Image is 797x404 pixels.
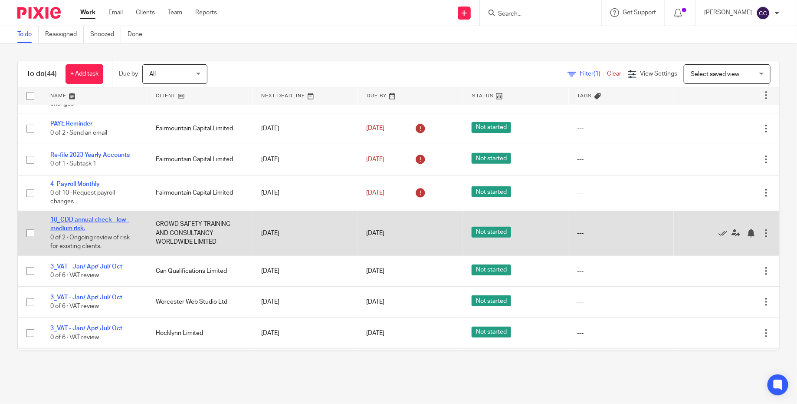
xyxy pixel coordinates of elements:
div: --- [577,189,665,197]
a: Email [108,8,123,17]
span: View Settings [640,71,677,77]
td: [DATE] [253,175,358,211]
td: Hocklynn Limited [147,318,253,348]
div: --- [577,124,665,133]
span: Not started [472,153,511,164]
span: 0 of 2 · Send an email [50,130,107,136]
a: 10_CDD annual check - low - medium risk. [50,217,129,232]
a: Snoozed [90,26,121,43]
a: Work [80,8,95,17]
span: 0 of 1 · Subtask 1 [50,161,96,167]
span: Get Support [623,10,656,16]
a: + Add task [66,64,103,84]
td: Fairmountain Capital Limited [147,175,253,211]
span: [DATE] [367,299,385,305]
span: Not started [472,327,511,338]
span: [DATE] [367,330,385,336]
td: [DATE] [253,144,358,175]
p: Due by [119,70,138,78]
img: Pixie [17,7,61,19]
span: (1) [594,71,600,77]
span: 0 of 6 · VAT review [50,304,99,310]
td: [DATE] [253,211,358,256]
span: Tags [577,93,592,98]
a: Clients [136,8,155,17]
p: [PERSON_NAME] [704,8,752,17]
span: Not started [472,265,511,275]
span: (44) [45,70,57,77]
td: [DATE] [253,349,358,384]
span: 0 of 6 · VAT review [50,334,99,341]
a: Mark as done [718,229,731,238]
span: [DATE] [367,156,385,162]
td: [DATE] [253,113,358,144]
input: Search [497,10,575,18]
span: [DATE] [367,230,385,236]
a: 3_VAT - Jan/ Apr/ Jul/ Oct [50,295,122,301]
a: PAYE Reminder [50,121,92,127]
td: Fairmountain Capital Limited [147,144,253,175]
td: [DATE] [253,318,358,348]
img: svg%3E [756,6,770,20]
span: Not started [472,122,511,133]
div: --- [577,229,665,238]
div: --- [577,267,665,275]
span: Not started [472,295,511,306]
span: Filter [580,71,607,77]
div: --- [577,155,665,164]
td: Worcester Web Studio Ltd [147,287,253,318]
span: Not started [472,227,511,238]
td: Can Qualifications Limited [147,255,253,286]
div: --- [577,329,665,338]
td: [DATE] [253,287,358,318]
span: 0 of 10 · Request payroll changes [50,190,115,205]
a: To do [17,26,39,43]
span: Not started [472,186,511,197]
a: Reassigned [45,26,84,43]
span: [DATE] [367,190,385,196]
a: Clear [607,71,621,77]
span: [DATE] [367,126,385,132]
td: [DATE] [253,255,358,286]
a: 4_Payroll Monthly [50,181,100,187]
a: Reports [195,8,217,17]
td: Fairmountain Capital Limited [147,113,253,144]
a: Re-file 2023 Yearly Accounts [50,152,130,158]
a: 3_VAT - Jan/ Apr/ Jul/ Oct [50,264,122,270]
span: [DATE] [367,268,385,274]
a: Team [168,8,182,17]
span: 0 of 6 · VAT review [50,272,99,278]
td: CROWD SAFETY TRAINING AND CONSULTANCY WORLDWIDE LIMITED [147,211,253,256]
h1: To do [26,70,57,79]
div: --- [577,298,665,306]
a: 3_VAT - Jan/ Apr/ Jul/ Oct [50,325,122,331]
span: 0 of 2 · Ongoing review of risk for existing clients. [50,235,130,250]
span: Select saved view [691,71,739,77]
span: All [149,71,156,77]
td: Spring Retirement Limited [147,349,253,384]
a: Done [128,26,149,43]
